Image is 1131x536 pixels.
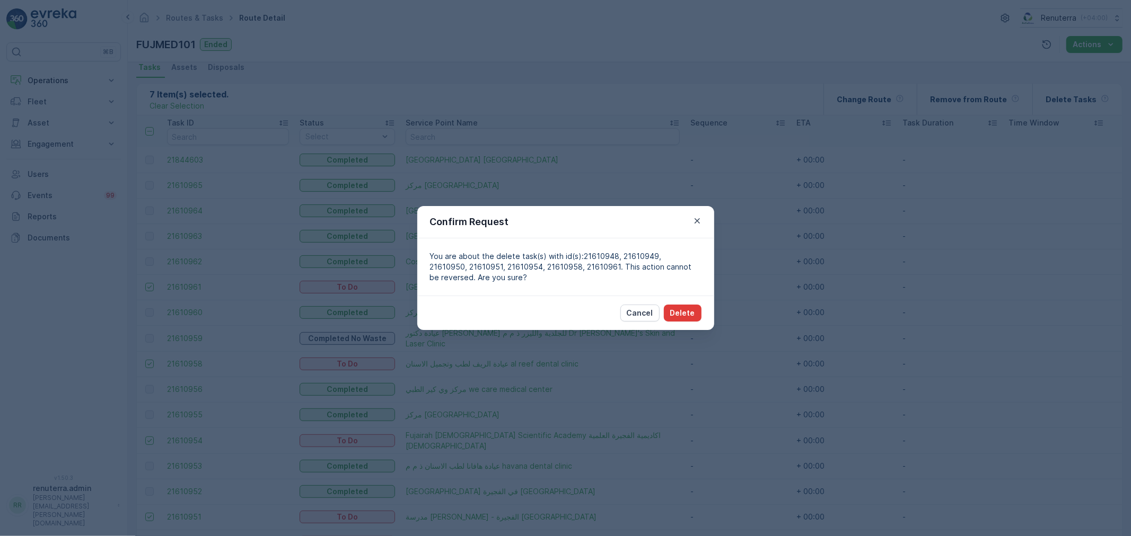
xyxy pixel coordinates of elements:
[430,215,509,229] p: Confirm Request
[620,305,660,321] button: Cancel
[430,251,702,283] p: You are about the delete task(s) with id(s):21610948, 21610949, 21610950, 21610951, 21610954, 216...
[664,305,702,321] button: Delete
[627,308,653,318] p: Cancel
[670,308,695,318] p: Delete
